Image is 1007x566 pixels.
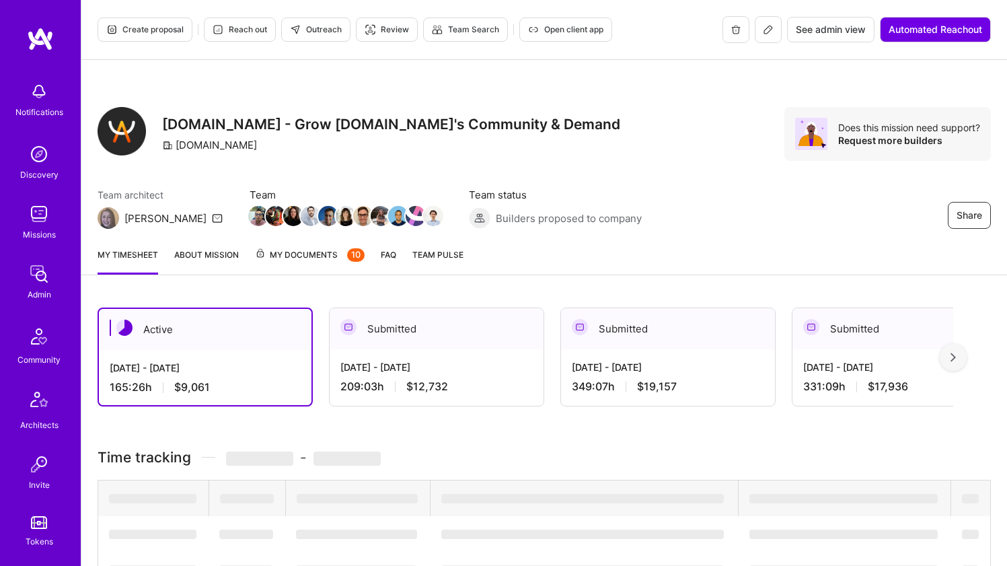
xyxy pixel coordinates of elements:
span: - [226,449,381,466]
div: Submitted [561,308,775,349]
span: Share [957,209,982,222]
span: ‌ [296,530,417,539]
div: Does this mission need support? [838,121,980,134]
a: Team Member Avatar [267,205,285,227]
div: [DATE] - [DATE] [110,361,301,375]
span: ‌ [297,494,418,503]
span: Review [365,24,409,36]
div: [PERSON_NAME] [124,211,207,225]
img: Team Member Avatar [423,206,443,226]
span: ‌ [962,494,979,503]
span: ‌ [749,494,938,503]
span: Team Search [432,24,499,36]
span: ‌ [226,452,293,466]
img: bell [26,78,52,105]
a: Team Member Avatar [337,205,355,227]
a: Team Member Avatar [389,205,407,227]
img: Submitted [803,319,819,335]
img: admin teamwork [26,260,52,287]
img: logo [27,27,54,51]
a: Team Member Avatar [320,205,337,227]
div: 209:03 h [340,380,533,394]
div: Submitted [792,308,1006,349]
span: $19,157 [637,380,677,394]
button: Review [356,17,418,42]
img: Avatar [795,118,827,150]
img: Team Member Avatar [266,206,286,226]
span: Team Pulse [412,250,463,260]
span: $9,061 [174,380,210,394]
img: Team Architect [98,207,119,229]
img: Team Member Avatar [353,206,373,226]
button: Team Search [423,17,508,42]
a: Team Pulse [412,248,463,275]
div: Discovery [20,168,59,182]
button: Share [948,202,991,229]
div: Tokens [26,534,53,549]
div: 331:09 h [803,380,996,394]
div: Community [17,353,61,367]
a: My timesheet [98,248,158,275]
span: ‌ [313,452,381,466]
i: icon Proposal [106,24,117,35]
span: ‌ [219,530,273,539]
span: Team status [469,188,642,202]
div: Request more builders [838,134,980,147]
img: Team Member Avatar [248,206,268,226]
div: [DATE] - [DATE] [340,360,533,374]
span: $12,732 [406,380,448,394]
a: Team Member Avatar [355,205,372,227]
img: Team Member Avatar [283,206,303,226]
div: Notifications [15,105,63,119]
a: Team Member Avatar [372,205,389,227]
img: Submitted [572,319,588,335]
img: Architects [23,386,55,418]
img: Active [116,320,133,336]
span: My Documents [255,248,365,262]
span: See admin view [796,23,866,36]
img: Community [23,320,55,353]
div: Invite [29,478,50,492]
div: Missions [23,227,56,242]
img: tokens [31,516,47,529]
i: icon CompanyGray [162,140,173,151]
a: About Mission [174,248,239,275]
div: Architects [20,418,59,432]
img: teamwork [26,201,52,227]
img: right [950,353,956,362]
i: icon Mail [212,213,223,223]
img: Team Member Avatar [318,206,338,226]
button: Outreach [281,17,350,42]
img: Invite [26,451,52,478]
span: $17,936 [868,380,908,394]
div: Admin [28,287,51,302]
span: Team architect [98,188,223,202]
span: ‌ [441,530,724,539]
button: Open client app [519,17,612,42]
div: 10 [347,248,365,262]
button: Create proposal [98,17,192,42]
h3: [DOMAIN_NAME] - Grow [DOMAIN_NAME]'s Community & Demand [162,116,620,133]
a: Team Member Avatar [407,205,424,227]
span: Outreach [290,24,342,36]
a: My Documents10 [255,248,365,275]
span: Open client app [528,24,603,36]
div: Active [99,309,311,350]
button: Automated Reachout [880,17,991,42]
span: Create proposal [106,24,184,36]
button: See admin view [787,17,874,42]
div: [DATE] - [DATE] [572,360,764,374]
span: ‌ [109,530,196,539]
img: discovery [26,141,52,168]
a: Team Member Avatar [424,205,442,227]
span: ‌ [441,494,724,503]
button: Reach out [204,17,276,42]
img: Submitted [340,319,357,335]
h3: Time tracking [98,449,991,466]
div: [DATE] - [DATE] [803,360,996,374]
i: icon Targeter [365,24,375,35]
img: Company Logo [98,107,146,155]
img: Builders proposed to company [469,207,490,229]
div: 349:07 h [572,380,764,394]
span: Builders proposed to company [496,211,642,225]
